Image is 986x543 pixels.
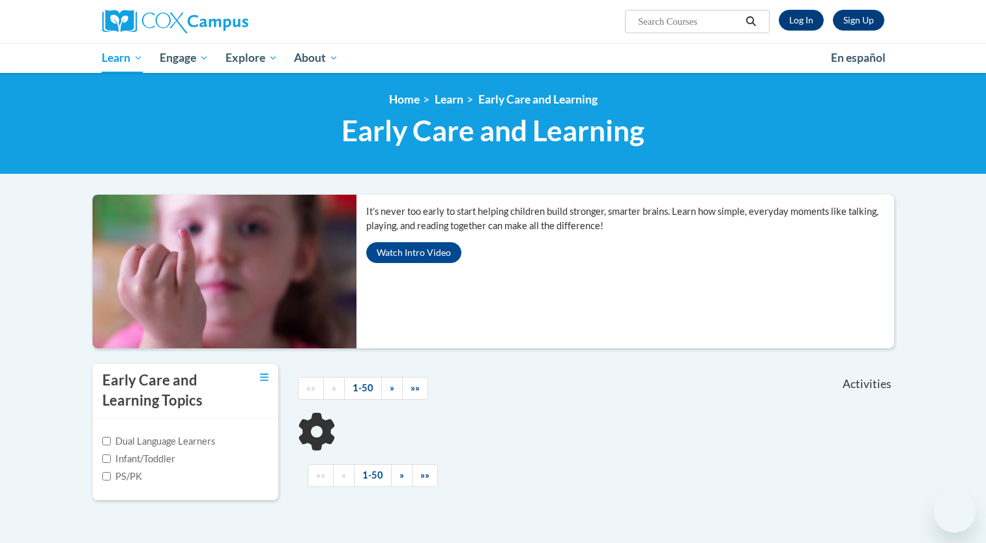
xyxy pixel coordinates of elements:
span: »» [420,469,429,480]
span: « [332,382,336,393]
p: It’s never too early to start helping children build stronger, smarter brains. Learn how simple, ... [366,204,894,233]
a: 1-50 [344,377,382,400]
a: Early Care and Learning [478,92,598,106]
h3: Early Care and Learning Topics [102,370,226,411]
a: Explore [217,43,286,73]
input: Search Courses [637,14,741,29]
a: En español [822,44,894,72]
label: Dual Language Learners [102,434,215,449]
span: «« [316,469,325,480]
label: Infant/Toddler [102,452,175,466]
a: Next [381,377,403,400]
a: Learn [94,43,152,73]
span: »» [411,382,420,393]
a: Previous [333,464,355,487]
a: Previous [323,377,345,400]
span: About [294,50,338,66]
a: Learn [435,92,463,106]
a: Cox Campus [102,10,350,33]
a: 1-50 [354,464,392,487]
input: Checkbox for Options [102,472,111,480]
input: Checkbox for Options [102,437,111,445]
a: Begining [298,377,324,400]
span: Explore [225,50,278,66]
a: About [285,43,347,73]
span: » [390,382,394,393]
a: End [402,377,428,400]
img: Cox Campus [102,10,248,33]
span: Engage [160,50,209,66]
a: Toggle collapse [260,370,268,385]
label: PS/PK [102,469,142,484]
span: Early Care and Learning [341,113,645,148]
span: » [399,469,404,480]
div: Main menu [83,43,904,73]
span: En español [831,51,886,64]
a: Next [391,464,413,487]
span: Learn [102,50,143,66]
a: Engage [151,43,217,73]
input: Checkbox for Options [102,454,111,463]
a: Register [833,10,884,31]
span: «« [306,382,315,393]
a: Log In [779,10,824,31]
button: Search [741,14,761,29]
iframe: Button to launch messaging window [934,491,976,533]
a: Home [389,92,420,106]
button: Watch Intro Video [366,242,461,263]
span: « [341,469,346,480]
a: Begining [308,464,334,487]
a: End [412,464,438,487]
span: Activities [843,377,892,391]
